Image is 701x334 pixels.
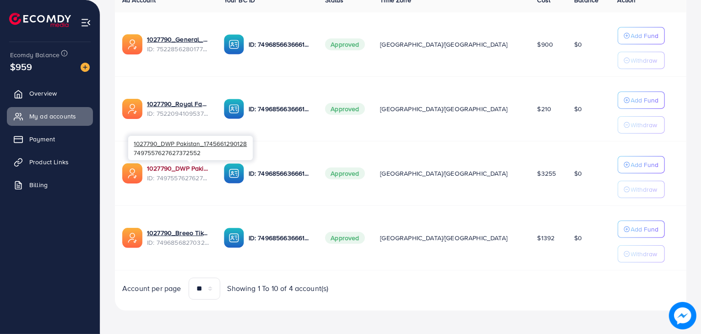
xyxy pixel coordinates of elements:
p: ID: 7496856636661858320 [249,232,311,243]
img: ic-ads-acc.e4c84228.svg [122,163,142,183]
span: Billing [29,180,48,189]
img: image [81,63,90,72]
div: <span class='underline'>1027790_Breeo TikTok Ads_1745498006681</span></br>7496856827032862737 [147,228,209,247]
a: Billing [7,176,93,194]
span: Product Links [29,157,69,167]
span: Overview [29,89,57,98]
span: Payment [29,135,55,144]
div: 7497557627627372552 [128,136,253,160]
p: Withdraw [631,119,658,130]
button: Add Fund [618,221,665,238]
button: Add Fund [618,92,665,109]
button: Withdraw [618,52,665,69]
p: Withdraw [631,184,658,195]
a: 1027790_General_1751551591191 [147,35,209,44]
img: menu [81,17,91,28]
img: ic-ba-acc.ded83a64.svg [224,228,244,248]
img: image [669,302,696,329]
p: Withdraw [631,248,658,259]
span: My ad accounts [29,112,76,121]
span: $0 [574,104,582,113]
img: ic-ba-acc.ded83a64.svg [224,34,244,54]
img: logo [9,13,71,27]
p: Add Fund [631,159,659,170]
span: $210 [538,104,552,113]
span: ID: 7522094109537288193 [147,109,209,118]
img: ic-ads-acc.e4c84228.svg [122,99,142,119]
a: 1027790_Royal Fans_1751374021689 [147,99,209,108]
p: Add Fund [631,95,659,106]
button: Withdraw [618,116,665,134]
div: <span class='underline'>1027790_Royal Fans_1751374021689</span></br>7522094109537288193 [147,99,209,118]
span: $0 [574,169,582,178]
span: Approved [325,38,364,50]
span: Ecomdy Balance [10,50,60,59]
span: 1027790_DWP Pakistan_1745661290128 [134,139,247,148]
span: Account per page [122,283,181,294]
span: ID: 7522856280177115154 [147,44,209,54]
span: [GEOGRAPHIC_DATA]/[GEOGRAPHIC_DATA] [380,169,507,178]
span: $1392 [538,233,555,242]
a: My ad accounts [7,107,93,125]
span: Showing 1 To 10 of 4 account(s) [228,283,329,294]
img: ic-ads-acc.e4c84228.svg [122,34,142,54]
span: [GEOGRAPHIC_DATA]/[GEOGRAPHIC_DATA] [380,233,507,242]
p: ID: 7496856636661858320 [249,168,311,179]
span: Approved [325,103,364,115]
a: 1027790_Breeo TikTok Ads_1745498006681 [147,228,209,237]
span: $900 [538,40,554,49]
span: ID: 7497557627627372552 [147,173,209,183]
span: $0 [574,40,582,49]
span: Approved [325,232,364,244]
span: [GEOGRAPHIC_DATA]/[GEOGRAPHIC_DATA] [380,104,507,113]
a: Product Links [7,153,93,171]
img: ic-ads-acc.e4c84228.svg [122,228,142,248]
span: Approved [325,167,364,179]
span: [GEOGRAPHIC_DATA]/[GEOGRAPHIC_DATA] [380,40,507,49]
span: $3255 [538,169,556,178]
p: Add Fund [631,224,659,235]
p: Add Fund [631,30,659,41]
img: ic-ba-acc.ded83a64.svg [224,163,244,183]
a: 1027790_DWP Pakistan_1745661290128 [147,164,209,173]
img: ic-ba-acc.ded83a64.svg [224,99,244,119]
p: ID: 7496856636661858320 [249,39,311,50]
span: $0 [574,233,582,242]
span: $959 [10,60,33,73]
a: Payment [7,130,93,148]
button: Add Fund [618,156,665,173]
p: ID: 7496856636661858320 [249,103,311,114]
button: Add Fund [618,27,665,44]
div: <span class='underline'>1027790_General_1751551591191</span></br>7522856280177115154 [147,35,209,54]
button: Withdraw [618,181,665,198]
span: ID: 7496856827032862737 [147,238,209,247]
button: Withdraw [618,245,665,263]
a: Overview [7,84,93,102]
p: Withdraw [631,55,658,66]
